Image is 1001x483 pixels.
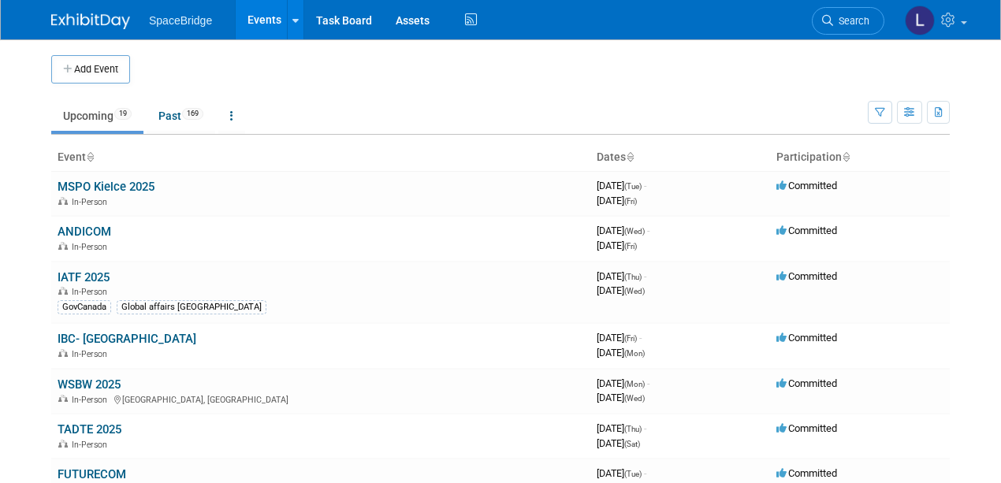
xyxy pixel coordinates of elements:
[58,395,68,403] img: In-Person Event
[114,108,132,120] span: 19
[58,300,111,314] div: GovCanada
[590,144,770,171] th: Dates
[776,332,837,344] span: Committed
[624,470,642,478] span: (Tue)
[624,273,642,281] span: (Thu)
[51,144,590,171] th: Event
[776,270,837,282] span: Committed
[644,422,646,434] span: -
[597,467,646,479] span: [DATE]
[776,225,837,236] span: Committed
[770,144,950,171] th: Participation
[624,394,645,403] span: (Wed)
[597,180,646,191] span: [DATE]
[644,467,646,479] span: -
[624,380,645,388] span: (Mon)
[842,150,850,163] a: Sort by Participation Type
[149,14,212,27] span: SpaceBridge
[58,440,68,448] img: In-Person Event
[72,197,112,207] span: In-Person
[597,225,649,236] span: [DATE]
[597,284,645,296] span: [DATE]
[624,197,637,206] span: (Fri)
[597,195,637,206] span: [DATE]
[597,240,637,251] span: [DATE]
[597,392,645,403] span: [DATE]
[776,467,837,479] span: Committed
[58,332,196,346] a: IBC- [GEOGRAPHIC_DATA]
[72,287,112,297] span: In-Person
[182,108,203,120] span: 169
[776,377,837,389] span: Committed
[58,180,154,194] a: MSPO Kielce 2025
[597,347,645,359] span: [DATE]
[624,227,645,236] span: (Wed)
[86,150,94,163] a: Sort by Event Name
[812,7,884,35] a: Search
[624,287,645,295] span: (Wed)
[58,467,126,481] a: FUTURECOM
[644,180,646,191] span: -
[51,101,143,131] a: Upcoming19
[58,349,68,357] img: In-Person Event
[147,101,215,131] a: Past169
[58,242,68,250] img: In-Person Event
[624,182,642,191] span: (Tue)
[644,270,646,282] span: -
[72,395,112,405] span: In-Person
[624,349,645,358] span: (Mon)
[624,242,637,251] span: (Fri)
[597,437,640,449] span: [DATE]
[647,377,649,389] span: -
[58,287,68,295] img: In-Person Event
[776,422,837,434] span: Committed
[597,377,649,389] span: [DATE]
[117,300,266,314] div: Global affairs [GEOGRAPHIC_DATA]
[58,197,68,205] img: In-Person Event
[639,332,642,344] span: -
[597,422,646,434] span: [DATE]
[833,15,869,27] span: Search
[597,270,646,282] span: [DATE]
[597,332,642,344] span: [DATE]
[905,6,935,35] img: Luminita Oprescu
[58,422,121,437] a: TADTE 2025
[51,55,130,84] button: Add Event
[72,440,112,450] span: In-Person
[624,425,642,433] span: (Thu)
[624,334,637,343] span: (Fri)
[72,242,112,252] span: In-Person
[624,440,640,448] span: (Sat)
[626,150,634,163] a: Sort by Start Date
[58,377,121,392] a: WSBW 2025
[72,349,112,359] span: In-Person
[647,225,649,236] span: -
[58,392,584,405] div: [GEOGRAPHIC_DATA], [GEOGRAPHIC_DATA]
[776,180,837,191] span: Committed
[51,13,130,29] img: ExhibitDay
[58,225,111,239] a: ANDICOM
[58,270,110,284] a: IATF 2025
